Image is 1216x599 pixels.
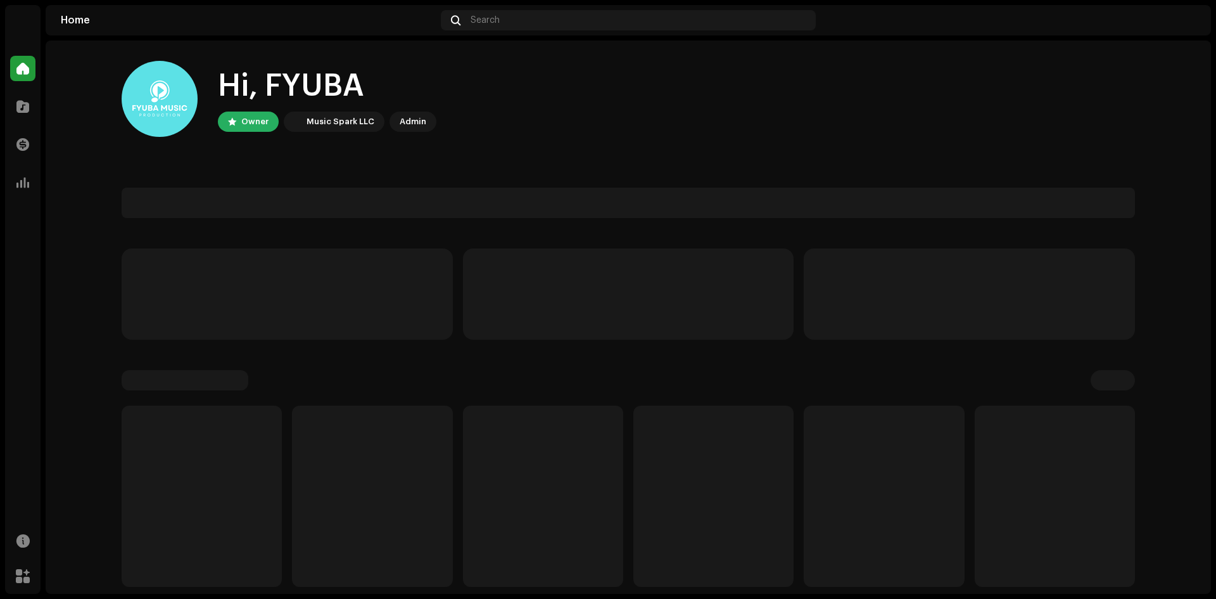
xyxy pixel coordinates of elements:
div: Music Spark LLC [307,114,374,129]
div: Admin [400,114,426,129]
div: Hi, FYUBA [218,66,436,106]
img: baa0fcba-b6b4-4a92-9e40-63268be0edde [122,61,198,137]
img: bc4c4277-71b2-49c5-abdf-ca4e9d31f9c1 [286,114,301,129]
img: baa0fcba-b6b4-4a92-9e40-63268be0edde [1175,10,1196,30]
div: Owner [241,114,269,129]
span: Search [471,15,500,25]
div: Home [61,15,436,25]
